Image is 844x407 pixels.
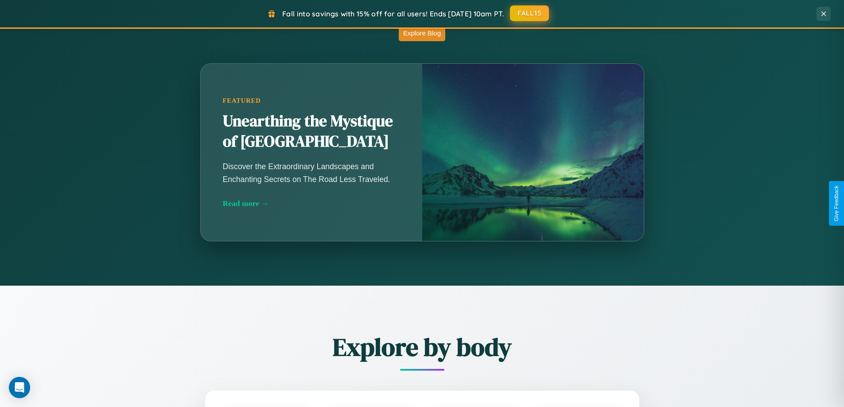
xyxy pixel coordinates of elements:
button: FALL15 [510,5,549,21]
p: Discover the Extraordinary Landscapes and Enchanting Secrets on The Road Less Traveled. [223,160,400,185]
div: Open Intercom Messenger [9,377,30,398]
div: Give Feedback [833,186,840,221]
h2: Unearthing the Mystique of [GEOGRAPHIC_DATA] [223,111,400,152]
div: Read more → [223,199,400,208]
div: Featured [223,97,400,105]
span: Fall into savings with 15% off for all users! Ends [DATE] 10am PT. [282,9,504,18]
h2: Explore by body [156,330,688,364]
button: Explore Blog [399,25,445,41]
